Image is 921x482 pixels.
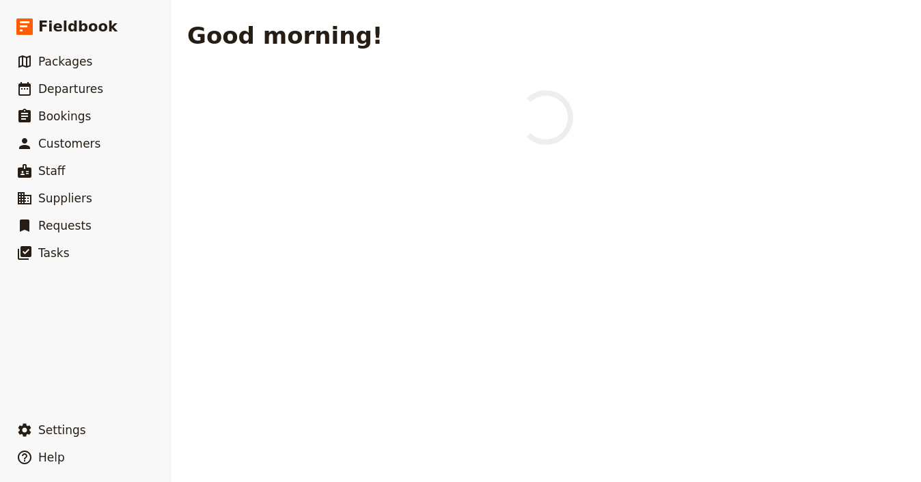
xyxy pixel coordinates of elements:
span: Settings [38,423,86,437]
span: Fieldbook [38,16,118,37]
span: Staff [38,164,66,178]
span: Bookings [38,109,91,123]
span: Tasks [38,246,70,260]
span: Suppliers [38,191,92,205]
span: Customers [38,137,100,150]
span: Help [38,451,65,464]
h1: Good morning! [187,22,383,49]
span: Departures [38,82,103,96]
span: Packages [38,55,92,68]
span: Requests [38,219,92,232]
